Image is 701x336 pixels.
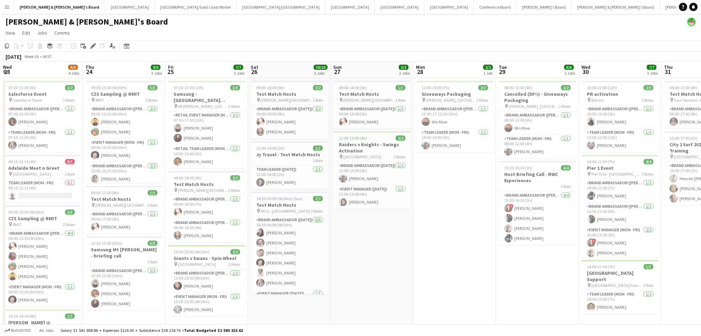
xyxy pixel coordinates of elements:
[517,0,572,14] button: [PERSON_NAME]'s Board
[105,0,155,14] button: [GEOGRAPHIC_DATA]
[61,328,243,333] div: Salary $1 541 808.86 + Expenses $126.00 + Subsistence $38 218.76 =
[184,328,243,333] span: Total Budgeted $1 580 153.62
[687,18,695,26] app-user-avatar: Arrence Torres
[424,0,474,14] button: [GEOGRAPHIC_DATA]
[572,0,660,14] button: [PERSON_NAME] & [PERSON_NAME]'s Board
[325,0,375,14] button: [GEOGRAPHIC_DATA]
[155,0,237,14] button: [GEOGRAPHIC_DATA]/Gold Coast Winter
[38,328,55,333] span: All jobs
[3,327,32,334] button: Budgeted
[474,0,517,14] button: Conference Board
[237,0,325,14] button: [GEOGRAPHIC_DATA]/[GEOGRAPHIC_DATA]
[375,0,424,14] button: [GEOGRAPHIC_DATA]
[11,328,31,333] span: Budgeted
[14,0,105,14] button: [PERSON_NAME] & [PERSON_NAME]'s Board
